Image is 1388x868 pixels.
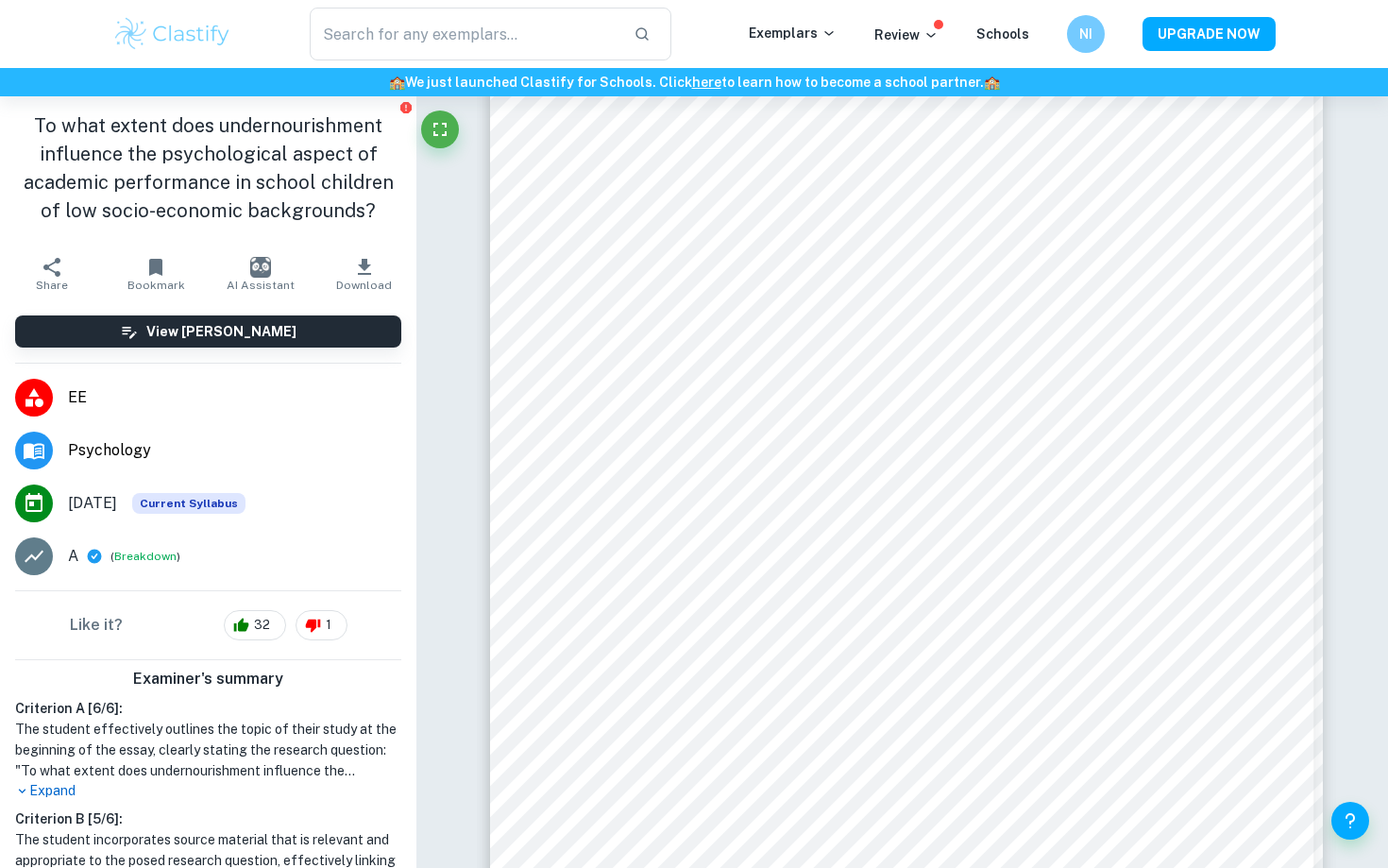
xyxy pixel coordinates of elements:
button: Fullscreen [421,111,459,148]
span: Psychology [68,439,401,462]
span: Download [336,279,392,292]
img: Clastify logo [112,15,232,53]
input: Search for any exemplars... [310,8,618,60]
h6: Examiner's summary [8,668,409,690]
div: 32 [224,610,286,640]
span: 🏫 [984,75,1000,90]
div: 1 [296,610,347,640]
h6: Criterion A [ 6 / 6 ]: [15,698,401,719]
img: AI Assistant [250,257,271,278]
button: UPGRADE NOW [1143,17,1276,51]
button: View [PERSON_NAME] [15,315,401,348]
span: Current Syllabus [132,493,245,514]
span: Share [36,279,68,292]
a: Schools [976,26,1029,42]
p: Review [874,25,939,45]
button: NI [1067,15,1105,53]
button: Report issue [398,100,413,114]
span: Bookmark [127,279,185,292]
button: Download [313,247,416,300]
h6: View [PERSON_NAME] [146,321,296,342]
div: This exemplar is based on the current syllabus. Feel free to refer to it for inspiration/ideas wh... [132,493,245,514]
button: AI Assistant [209,247,313,300]
button: Breakdown [114,548,177,565]
span: EE [68,386,401,409]
h6: Criterion B [ 5 / 6 ]: [15,808,401,829]
span: 32 [244,616,280,635]
h6: NI [1075,24,1097,44]
p: Expand [15,781,401,801]
span: ( ) [110,548,180,566]
p: A [68,545,78,568]
h1: The student effectively outlines the topic of their study at the beginning of the essay, clearly ... [15,719,401,781]
span: AI Assistant [227,279,295,292]
h6: We just launched Clastify for Schools. Click to learn how to become a school partner. [4,72,1384,93]
h6: Like it? [70,614,123,637]
span: [DATE] [68,492,117,515]
h1: To what extent does undernourishment influence the psychological aspect of academic performance i... [15,111,401,225]
button: Help and Feedback [1331,802,1369,840]
button: Bookmark [104,247,208,300]
p: Exemplars [749,23,837,43]
span: 1 [315,616,342,635]
a: here [692,75,721,90]
span: 🏫 [389,75,405,90]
